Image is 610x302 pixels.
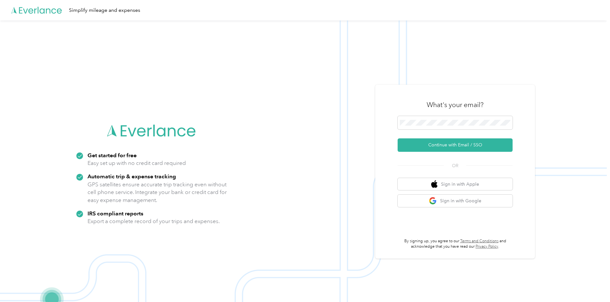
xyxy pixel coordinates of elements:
a: Terms and Conditions [460,239,499,244]
h3: What's your email? [427,100,484,109]
iframe: Everlance-gr Chat Button Frame [574,266,610,302]
img: apple logo [431,180,438,188]
p: Export a complete record of your trips and expenses. [88,217,220,225]
button: google logoSign in with Google [398,195,513,207]
strong: Get started for free [88,152,137,159]
strong: IRS compliant reports [88,210,143,217]
button: apple logoSign in with Apple [398,178,513,190]
button: Continue with Email / SSO [398,138,513,152]
p: Easy set up with no credit card required [88,159,186,167]
p: By signing up, you agree to our and acknowledge that you have read our . [398,238,513,250]
img: google logo [429,197,437,205]
p: GPS satellites ensure accurate trip tracking even without cell phone service. Integrate your bank... [88,181,227,204]
span: OR [444,162,466,169]
a: Privacy Policy [476,244,498,249]
strong: Automatic trip & expense tracking [88,173,176,180]
div: Simplify mileage and expenses [69,6,140,14]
